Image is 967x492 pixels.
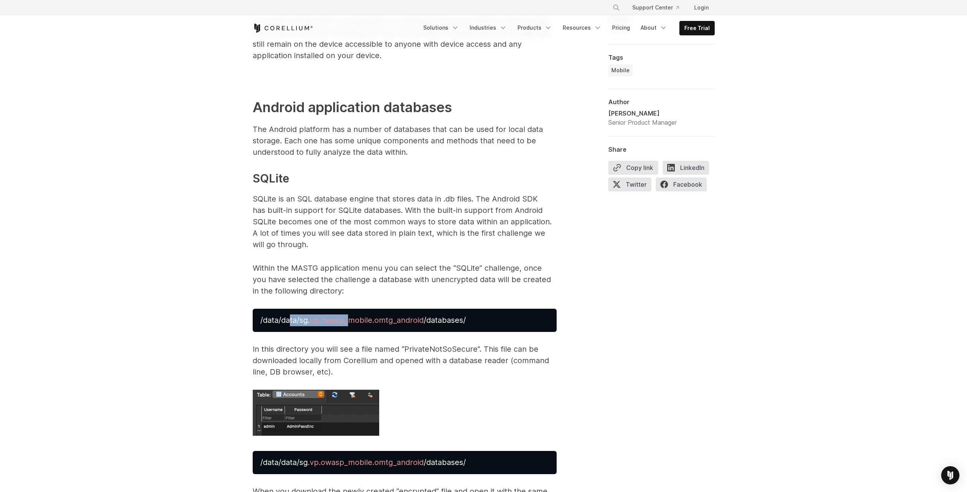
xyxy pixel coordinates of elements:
[626,1,685,14] a: Support Center
[663,161,714,178] a: LinkedIn
[680,21,714,35] a: Free Trial
[253,124,557,158] p: The Android platform has a number of databases that can be used for local data storage. Each one ...
[424,316,466,325] span: /databases/
[260,458,308,467] span: /data/data/sg
[941,466,959,484] div: Open Intercom Messenger
[608,21,635,35] a: Pricing
[608,98,715,106] div: Author
[419,21,715,35] div: Navigation Menu
[260,316,308,325] span: /data/data/sg
[419,21,464,35] a: Solutions
[424,458,466,467] span: /databases/
[608,178,656,194] a: Twitter
[310,316,424,325] span: vp.owasp_mobile.omtg_android
[688,1,715,14] a: Login
[656,178,707,191] span: Facebook
[636,21,672,35] a: About
[608,54,715,61] div: Tags
[253,193,557,250] p: SQLite is an SQL database engine that stores data in .db files. The Android SDK has built-in supp...
[608,109,677,118] div: [PERSON_NAME]
[656,178,711,194] a: Facebook
[609,1,623,14] button: Search
[465,21,511,35] a: Industries
[253,343,557,378] p: In this directory you will see a file named “PrivateNotSoSecure”. This file can be downloaded loc...
[253,262,557,297] p: Within the MASTG application menu you can select the “SQLite” challenge, once you have selected t...
[558,21,606,35] a: Resources
[308,458,424,467] span: .vp.owasp_mobile.omtg_android
[611,67,630,74] span: Mobile
[253,99,452,116] strong: Android application databases
[603,1,715,14] div: Navigation Menu
[663,161,709,175] span: LinkedIn
[513,21,557,35] a: Products
[253,170,557,187] h3: SQLite
[608,146,715,153] div: Share
[608,118,677,127] div: Senior Product Manager
[253,24,313,33] a: Corellium Home
[608,178,651,191] span: Twitter
[608,64,633,76] a: Mobile
[608,161,658,175] button: Copy link
[253,390,379,436] img: Encrypted Database Results
[308,316,310,325] span: .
